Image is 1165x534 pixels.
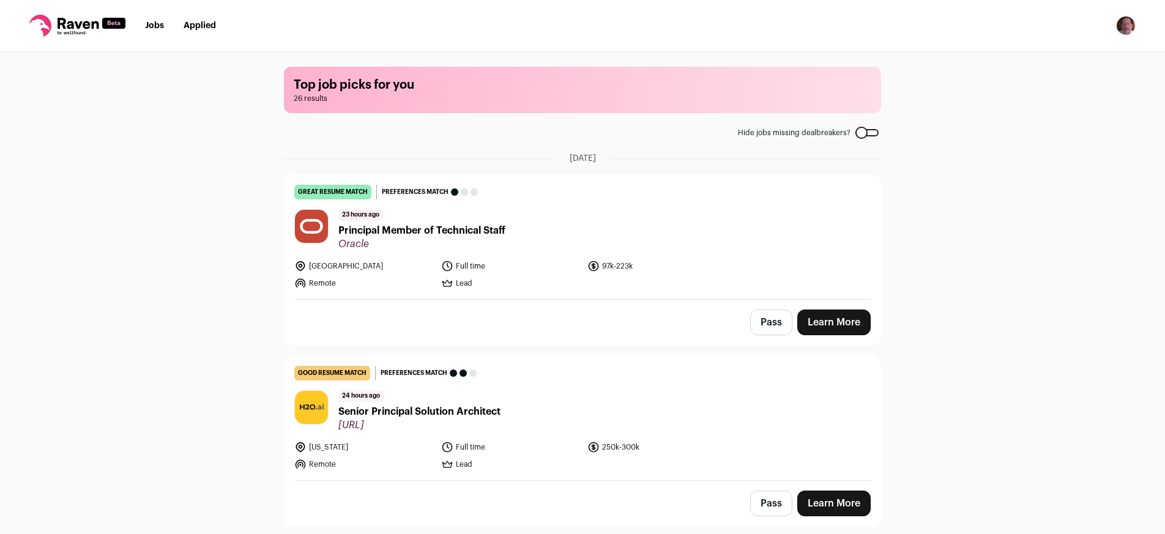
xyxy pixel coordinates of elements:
[1116,16,1136,35] button: Open dropdown
[750,310,792,335] button: Pass
[1116,16,1136,35] img: 14410719-medium_jpg
[381,367,447,379] span: Preferences match
[797,310,871,335] a: Learn More
[294,76,871,94] h1: Top job picks for you
[294,458,434,470] li: Remote
[338,390,384,402] span: 24 hours ago
[294,185,371,199] div: great resume match
[587,260,727,272] li: 97k-223k
[441,441,581,453] li: Full time
[285,356,880,480] a: good resume match Preferences match 24 hours ago Senior Principal Solution Architect [URL] [US_ST...
[441,277,581,289] li: Lead
[294,277,434,289] li: Remote
[184,21,216,30] a: Applied
[441,260,581,272] li: Full time
[738,128,850,138] span: Hide jobs missing dealbreakers?
[294,94,871,103] span: 26 results
[750,491,792,516] button: Pass
[294,260,434,272] li: [GEOGRAPHIC_DATA]
[441,458,581,470] li: Lead
[338,419,501,431] span: [URL]
[145,21,164,30] a: Jobs
[295,391,328,424] img: 68bd382c8de5484d4660926549b8f3924ff4b4744ee96590f78b52ceabc7d604.png
[797,491,871,516] a: Learn More
[382,186,449,198] span: Preferences match
[338,238,505,250] span: Oracle
[285,175,880,299] a: great resume match Preferences match 23 hours ago Principal Member of Technical Staff Oracle [GEO...
[570,152,596,165] span: [DATE]
[587,441,727,453] li: 250k-300k
[338,404,501,419] span: Senior Principal Solution Architect
[338,223,505,238] span: Principal Member of Technical Staff
[294,366,370,380] div: good resume match
[295,210,328,243] img: 9c76a23364af62e4939d45365de87dc0abf302c6cae1b266b89975f952efb27b.png
[338,209,383,221] span: 23 hours ago
[294,441,434,453] li: [US_STATE]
